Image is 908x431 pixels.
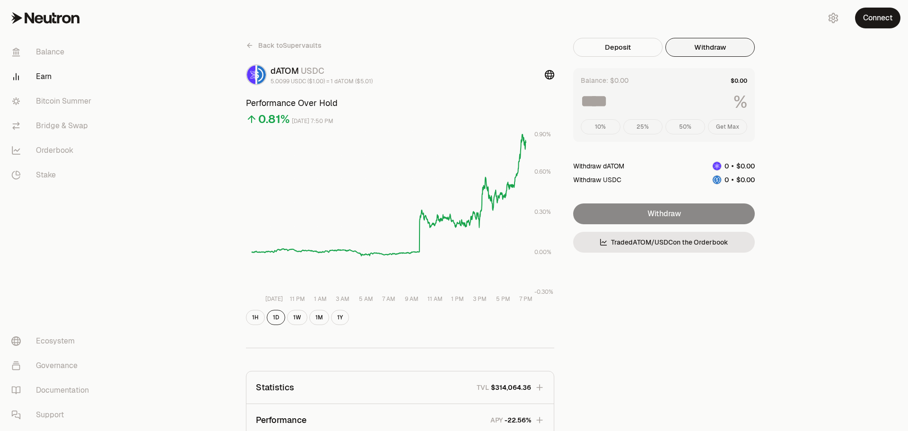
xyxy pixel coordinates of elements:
div: Withdraw dATOM [573,161,624,171]
tspan: [DATE] [265,295,283,303]
button: 1D [267,310,285,325]
p: Statistics [256,381,294,394]
div: 0.81% [258,112,290,127]
a: TradedATOM/USDCon the Orderbook [573,232,755,253]
tspan: 9 AM [405,295,419,303]
img: dATOM Logo [247,65,255,84]
tspan: 5 PM [496,295,510,303]
p: TVL [477,383,489,392]
a: Balance [4,40,102,64]
button: 1M [309,310,329,325]
tspan: 11 PM [290,295,305,303]
a: Bitcoin Summer [4,89,102,114]
span: USDC [301,65,324,76]
a: Bridge & Swap [4,114,102,138]
tspan: 1 AM [314,295,327,303]
a: Support [4,403,102,427]
button: Deposit [573,38,663,57]
button: Connect [855,8,900,28]
img: dATOM Logo [713,162,721,170]
button: 1Y [331,310,349,325]
div: 5.0099 USDC ($1.00) = 1 dATOM ($5.01) [271,78,373,85]
tspan: 0.90% [534,131,551,138]
a: Earn [4,64,102,89]
tspan: 0.00% [534,248,551,256]
tspan: 1 PM [451,295,464,303]
tspan: -0.30% [534,288,553,296]
span: % [733,93,747,112]
p: Performance [256,413,306,427]
p: APY [490,415,503,425]
div: [DATE] 7:50 PM [292,116,333,127]
img: USDC Logo [713,176,721,184]
a: Back toSupervaults [246,38,322,53]
tspan: 11 AM [428,295,443,303]
button: 1W [287,310,307,325]
div: dATOM [271,64,373,78]
a: Orderbook [4,138,102,163]
a: Stake [4,163,102,187]
button: Withdraw [665,38,755,57]
tspan: 3 PM [473,295,487,303]
h3: Performance Over Hold [246,97,554,110]
tspan: 5 AM [359,295,373,303]
tspan: 3 AM [336,295,349,303]
tspan: 7 AM [382,295,395,303]
img: USDC Logo [257,65,266,84]
a: Governance [4,353,102,378]
button: 1H [246,310,265,325]
tspan: 7 PM [519,295,533,303]
span: Back to Supervaults [258,41,322,50]
a: Ecosystem [4,329,102,353]
div: Withdraw USDC [573,175,621,185]
button: StatisticsTVL$314,064.36 [246,371,554,404]
a: Documentation [4,378,102,403]
tspan: 0.30% [534,208,551,216]
span: $314,064.36 [491,383,531,392]
div: Balance: $0.00 [581,76,629,85]
tspan: 0.60% [534,168,551,176]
